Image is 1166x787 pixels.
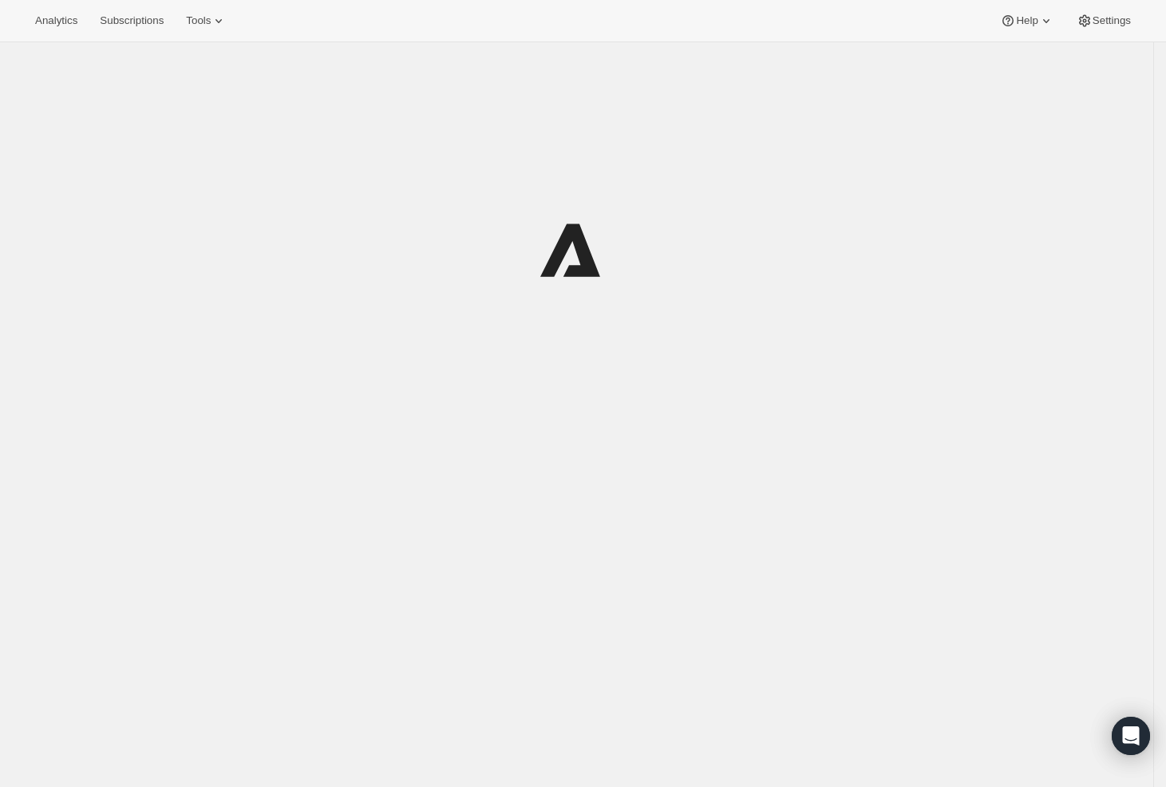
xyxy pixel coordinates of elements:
div: Open Intercom Messenger [1112,717,1150,755]
span: Settings [1093,14,1131,27]
span: Subscriptions [100,14,164,27]
button: Settings [1067,10,1140,32]
button: Analytics [26,10,87,32]
button: Help [990,10,1063,32]
button: Tools [176,10,236,32]
span: Help [1016,14,1038,27]
button: Subscriptions [90,10,173,32]
span: Tools [186,14,211,27]
span: Analytics [35,14,77,27]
